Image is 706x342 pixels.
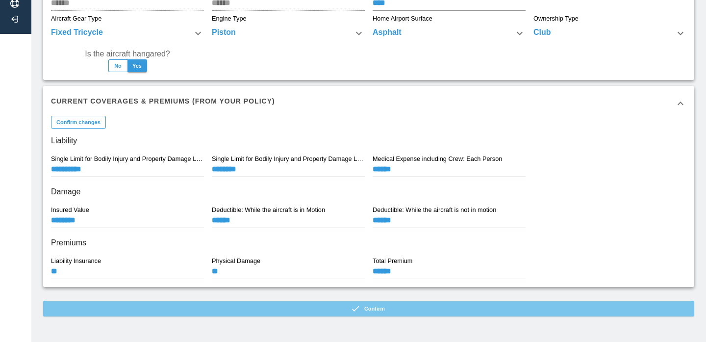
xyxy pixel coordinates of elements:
[108,59,128,72] button: No
[373,155,502,163] label: Medical Expense including Crew: Each Person
[51,96,275,106] h6: Current Coverages & Premiums (from your policy)
[212,26,365,40] div: Piston
[212,155,364,163] label: Single Limit for Bodily Injury and Property Damage Liability: Each Passenger
[51,236,686,250] h6: Premiums
[212,257,260,265] label: Physical Damage
[43,86,694,121] div: Current Coverages & Premiums (from your policy)
[373,14,432,23] label: Home Airport Surface
[85,48,170,59] label: Is the aircraft hangared?
[51,185,686,199] h6: Damage
[51,155,203,163] label: Single Limit for Bodily Injury and Property Damage Liability including Passengers: Each Occurrence
[373,26,526,40] div: Asphalt
[533,26,686,40] div: Club
[51,14,101,23] label: Aircraft Gear Type
[51,257,101,265] label: Liability Insurance
[51,116,106,129] button: Confirm changes
[51,26,204,40] div: Fixed Tricycle
[533,14,579,23] label: Ownership Type
[212,14,247,23] label: Engine Type
[127,59,147,72] button: Yes
[51,206,89,214] label: Insured Value
[51,134,686,148] h6: Liability
[43,301,694,316] button: Confirm
[373,257,412,265] label: Total Premium
[212,206,325,214] label: Deductible: While the aircraft is in Motion
[373,206,496,214] label: Deductible: While the aircraft is not in motion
